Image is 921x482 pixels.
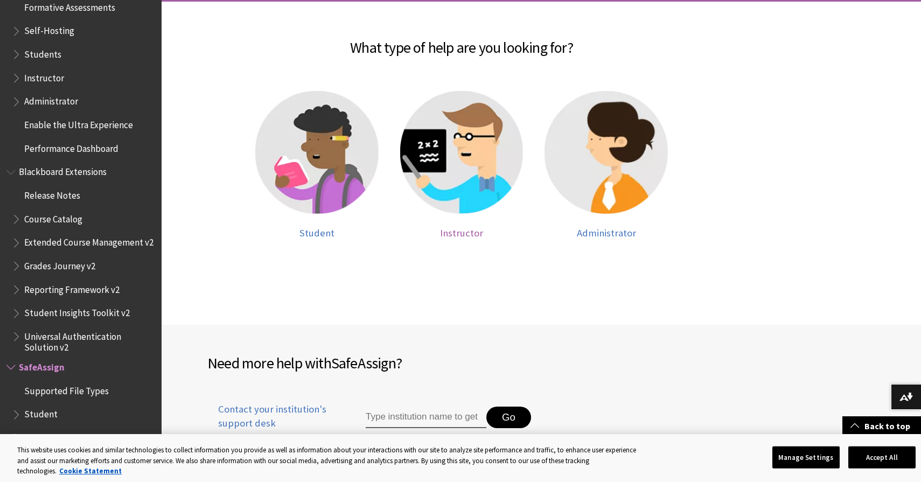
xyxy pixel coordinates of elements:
span: Reporting Framework v2 [24,281,120,295]
a: Administrator help Administrator [545,91,668,239]
span: Course Catalog [24,210,82,225]
a: Student help Student [255,91,379,239]
h2: Need more help with ? [207,352,541,374]
span: Grades Journey v2 [24,257,95,271]
div: This website uses cookies and similar technologies to collect information you provide as well as ... [17,445,645,477]
button: Manage Settings [772,446,840,469]
span: SafeAssign [331,353,396,373]
span: Supported File Types [24,382,109,396]
span: Student Insights Toolkit v2 [24,304,130,319]
input: Type institution name to get support [366,407,486,428]
span: Administrator [24,93,78,107]
span: SafeAssign [19,358,65,373]
span: Release Notes [24,186,80,201]
span: Student [299,227,334,239]
img: Administrator help [545,91,668,214]
span: Performance Dashboard [24,139,118,154]
span: Students [24,45,61,60]
span: Instructor [24,429,64,443]
span: Contact your institution's support desk [207,402,341,430]
span: Self-Hosting [24,22,74,37]
button: Go [486,407,531,428]
button: Accept All [848,446,916,469]
a: Back to top [842,416,921,436]
span: Blackboard Extensions [19,163,107,178]
span: Student [24,406,58,420]
nav: Book outline for Blackboard Extensions [6,163,155,353]
span: Extended Course Management v2 [24,234,153,248]
a: Instructor help Instructor [400,91,524,239]
nav: Book outline for Blackboard SafeAssign [6,358,155,470]
a: Contact your institution's support desk [207,402,341,443]
img: Student help [255,91,379,214]
span: Instructor [24,69,64,83]
img: Instructor help [400,91,524,214]
a: More information about your privacy, opens in a new tab [59,466,122,476]
span: Instructor [440,227,483,239]
span: Administrator [577,227,636,239]
h2: What type of help are you looking for? [172,23,751,59]
span: Universal Authentication Solution v2 [24,327,154,353]
span: Enable the Ultra Experience [24,116,133,130]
